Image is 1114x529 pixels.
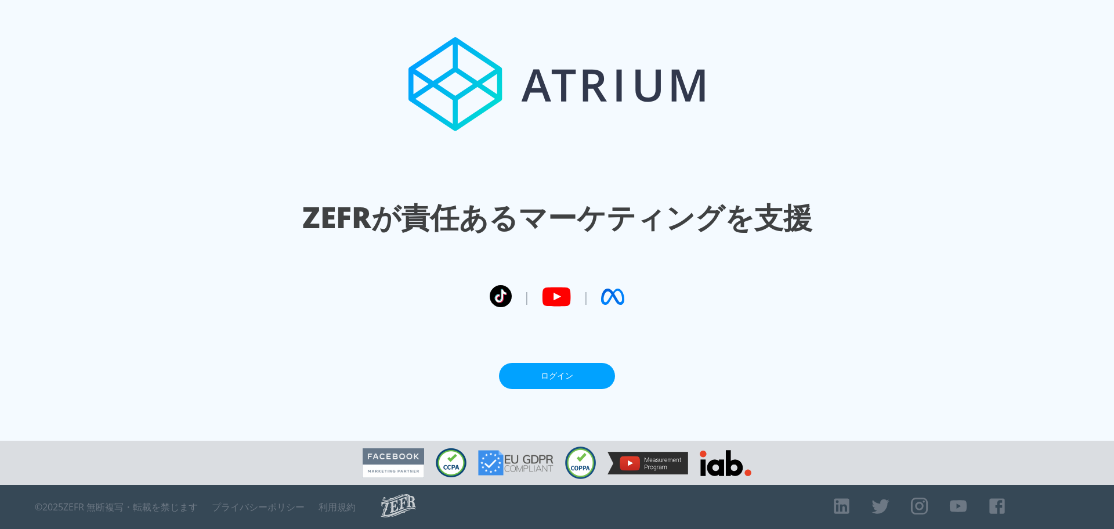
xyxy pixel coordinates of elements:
[35,501,42,513] font: ©
[523,288,530,305] font: |
[478,450,554,476] img: GDPR準拠
[42,501,63,513] font: 2025
[363,448,424,478] img: Facebookマーケティングパートナー
[541,370,573,381] font: ログイン
[436,448,466,477] img: CCPA準拠
[212,501,305,513] a: プライバシーポリシー
[607,452,688,474] img: YouTube 測定プログラム
[319,501,356,513] font: 利用規約
[565,447,596,479] img: COPPA準拠
[302,197,812,237] font: ZEFRが責任あるマーケティングを支援
[319,501,356,513] a: 利用規約
[499,363,615,389] a: ログイン
[583,288,589,305] font: |
[700,450,751,476] img: IAB
[212,501,305,513] font: プライバシーポリシー
[63,501,198,513] font: ZEFR 無断複写・転載を禁じます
